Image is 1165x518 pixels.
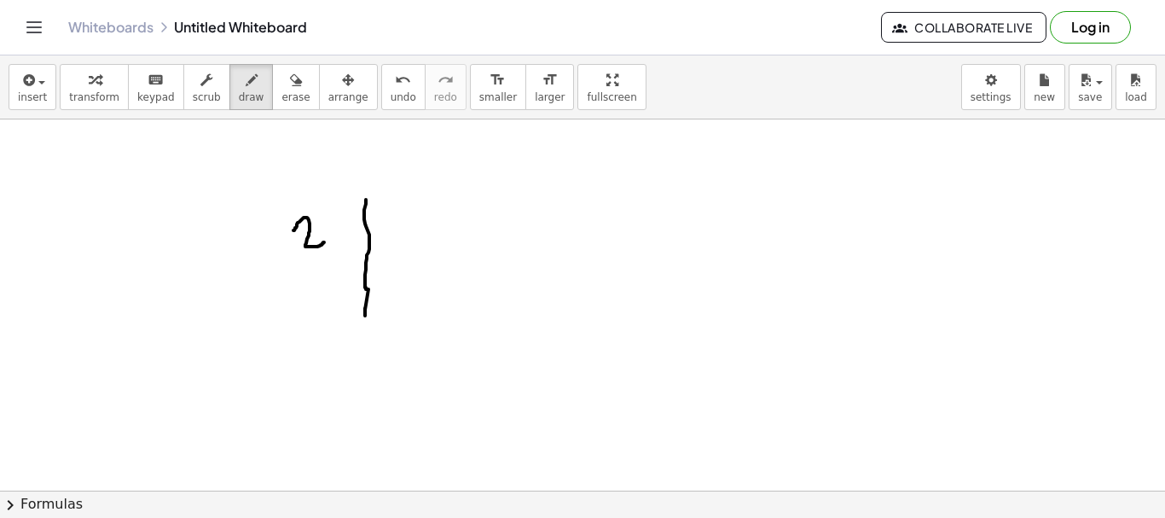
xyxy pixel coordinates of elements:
[1116,64,1156,110] button: load
[1078,91,1102,103] span: save
[1024,64,1065,110] button: new
[1125,91,1147,103] span: load
[69,91,119,103] span: transform
[328,91,368,103] span: arrange
[281,91,310,103] span: erase
[1034,91,1055,103] span: new
[68,19,154,36] a: Whiteboards
[971,91,1011,103] span: settings
[137,91,175,103] span: keypad
[577,64,646,110] button: fullscreen
[18,91,47,103] span: insert
[60,64,129,110] button: transform
[319,64,378,110] button: arrange
[1069,64,1112,110] button: save
[9,64,56,110] button: insert
[272,64,319,110] button: erase
[128,64,184,110] button: keyboardkeypad
[425,64,467,110] button: redoredo
[438,70,454,90] i: redo
[381,64,426,110] button: undoundo
[470,64,526,110] button: format_sizesmaller
[542,70,558,90] i: format_size
[479,91,517,103] span: smaller
[229,64,274,110] button: draw
[490,70,506,90] i: format_size
[193,91,221,103] span: scrub
[525,64,574,110] button: format_sizelarger
[20,14,48,41] button: Toggle navigation
[391,91,416,103] span: undo
[535,91,565,103] span: larger
[587,91,636,103] span: fullscreen
[183,64,230,110] button: scrub
[961,64,1021,110] button: settings
[395,70,411,90] i: undo
[239,91,264,103] span: draw
[881,12,1046,43] button: Collaborate Live
[895,20,1032,35] span: Collaborate Live
[148,70,164,90] i: keyboard
[434,91,457,103] span: redo
[1050,11,1131,44] button: Log in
